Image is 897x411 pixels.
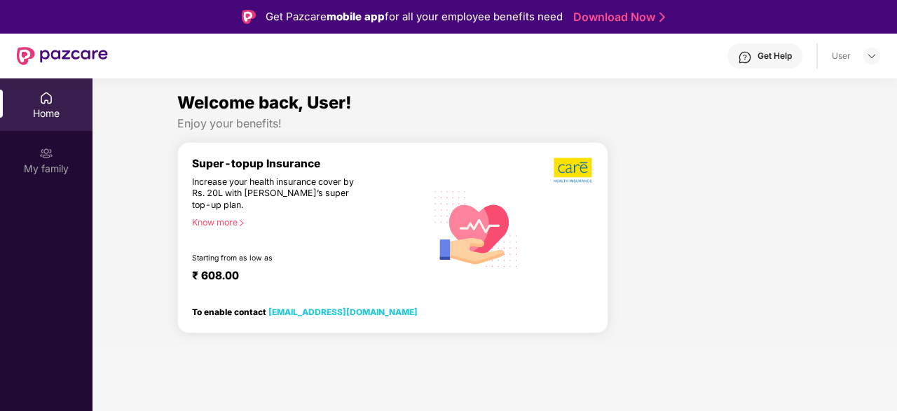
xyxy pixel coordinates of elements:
img: svg+xml;base64,PHN2ZyB3aWR0aD0iMjAiIGhlaWdodD0iMjAiIHZpZXdCb3g9IjAgMCAyMCAyMCIgZmlsbD0ibm9uZSIgeG... [39,146,53,160]
img: svg+xml;base64,PHN2ZyBpZD0iSG9tZSIgeG1sbnM9Imh0dHA6Ly93d3cudzMub3JnLzIwMDAvc3ZnIiB3aWR0aD0iMjAiIG... [39,91,53,105]
div: Get Pazcare for all your employee benefits need [266,8,563,25]
div: Increase your health insurance cover by Rs. 20L with [PERSON_NAME]’s super top-up plan. [192,176,366,211]
a: Download Now [573,10,661,25]
div: Super-topup Insurance [192,157,426,170]
strong: mobile app [327,10,385,23]
img: svg+xml;base64,PHN2ZyBpZD0iRHJvcGRvd24tMzJ4MzIiIHhtbG5zPSJodHRwOi8vd3d3LnczLm9yZy8yMDAwL3N2ZyIgd2... [866,50,877,62]
div: ₹ 608.00 [192,269,412,286]
img: svg+xml;base64,PHN2ZyBpZD0iSGVscC0zMngzMiIgeG1sbnM9Imh0dHA6Ly93d3cudzMub3JnLzIwMDAvc3ZnIiB3aWR0aD... [738,50,752,64]
span: Welcome back, User! [177,92,352,113]
img: b5dec4f62d2307b9de63beb79f102df3.png [554,157,594,183]
div: Starting from as low as [192,253,367,263]
img: Logo [242,10,256,24]
div: To enable contact [192,307,418,316]
img: svg+xml;base64,PHN2ZyB4bWxucz0iaHR0cDovL3d3dy53My5vcmcvMjAwMC9zdmciIHhtbG5zOnhsaW5rPSJodHRwOi8vd3... [426,177,526,279]
div: Enjoy your benefits! [177,116,812,131]
div: Get Help [758,50,792,62]
div: Know more [192,217,418,227]
div: User [832,50,851,62]
img: New Pazcare Logo [17,47,108,65]
img: Stroke [659,10,665,25]
span: right [238,219,245,227]
a: [EMAIL_ADDRESS][DOMAIN_NAME] [268,307,418,317]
